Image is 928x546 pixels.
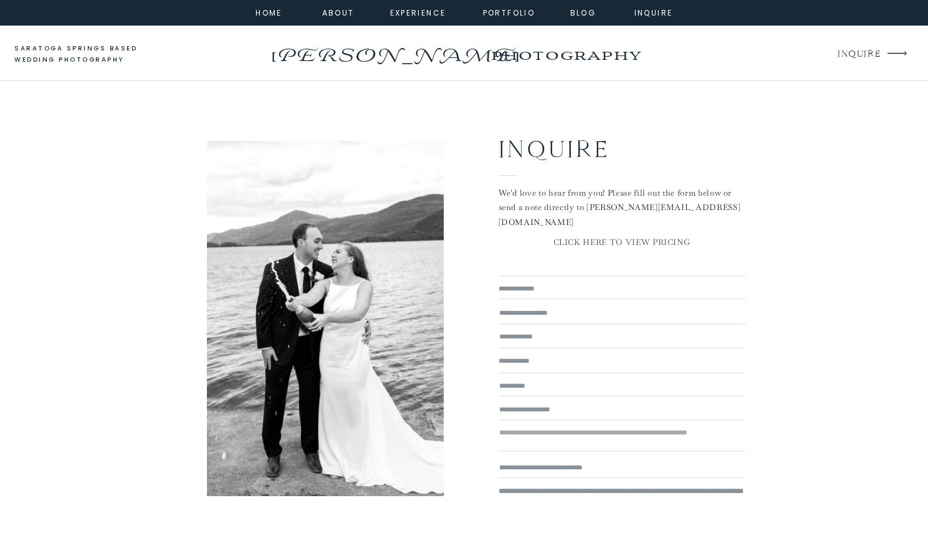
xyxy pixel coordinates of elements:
[482,6,536,17] a: portfolio
[322,6,350,17] a: about
[499,186,745,221] p: We'd love to hear from you! Please fill out the form below or send a note directly to [PERSON_NAM...
[561,6,606,17] a: Blog
[252,6,286,17] a: home
[631,6,676,17] a: inquire
[838,46,879,63] a: INQUIRE
[14,43,161,66] a: saratoga springs based wedding photography
[390,6,441,17] a: experience
[268,41,522,60] a: [PERSON_NAME]
[466,37,665,72] a: photography
[499,130,704,161] h2: Inquire
[499,235,745,252] a: CLICK HERE TO VIEW PRICING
